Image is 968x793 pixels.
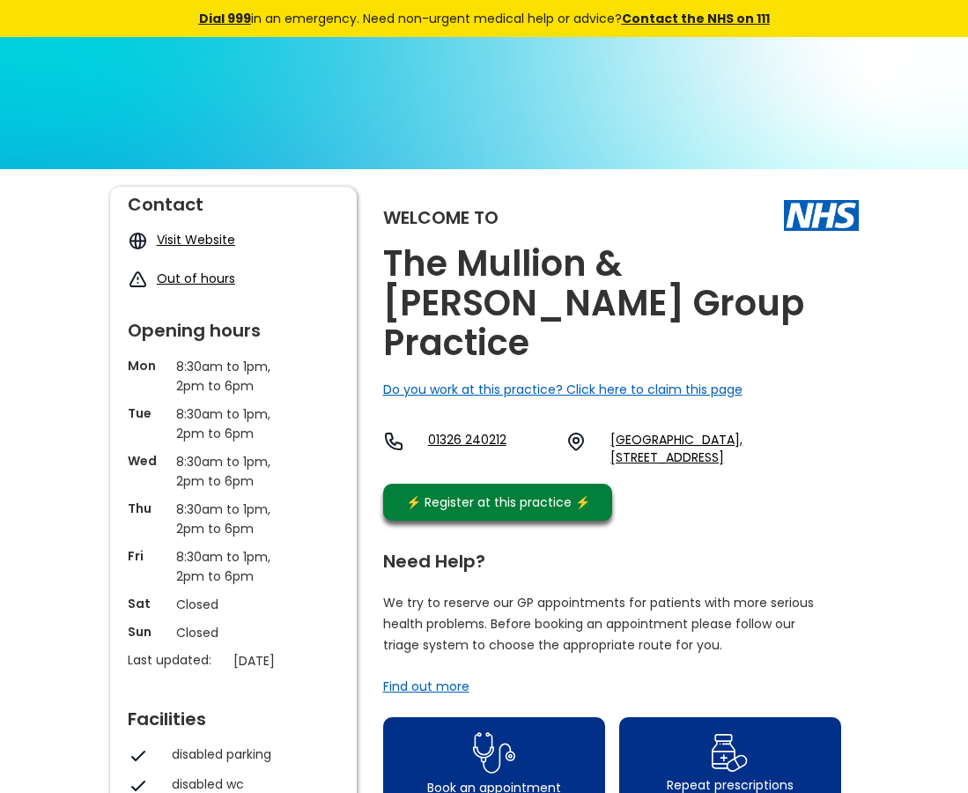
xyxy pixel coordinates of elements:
img: telephone icon [383,431,404,452]
p: Closed [176,595,291,614]
p: [DATE] [233,651,348,671]
a: Contact the NHS on 111 [622,10,770,27]
div: ⚡️ Register at this practice ⚡️ [397,493,600,512]
div: in an emergency. Need non-urgent medical help or advice? [79,9,890,28]
p: 8:30am to 1pm, 2pm to 6pm [176,500,291,538]
p: Mon [128,357,167,374]
a: Visit Website [157,231,235,248]
a: 01326 240212 [428,431,552,466]
div: Opening hours [128,313,339,339]
p: 8:30am to 1pm, 2pm to 6pm [176,452,291,491]
img: The NHS logo [784,200,859,230]
img: exclamation icon [128,270,148,290]
p: We try to reserve our GP appointments for patients with more serious health problems. Before book... [383,592,815,656]
p: Fri [128,547,167,565]
div: Welcome to [383,209,499,226]
p: 8:30am to 1pm, 2pm to 6pm [176,404,291,443]
p: Sun [128,623,167,641]
div: Need Help? [383,544,841,570]
img: globe icon [128,231,148,251]
h2: The Mullion & [PERSON_NAME] Group Practice [383,244,859,363]
div: disabled parking [172,745,330,763]
p: Last updated: [128,651,225,669]
p: Tue [128,404,167,422]
p: Sat [128,595,167,612]
p: 8:30am to 1pm, 2pm to 6pm [176,547,291,586]
img: practice location icon [565,431,587,452]
div: Contact [128,187,339,213]
a: Dial 999 [199,10,251,27]
a: Out of hours [157,270,235,287]
img: book appointment icon [473,727,515,779]
div: Facilities [128,701,339,728]
a: [GEOGRAPHIC_DATA], [STREET_ADDRESS] [610,431,858,466]
div: disabled wc [172,775,330,793]
a: Find out more [383,678,469,695]
p: 8:30am to 1pm, 2pm to 6pm [176,357,291,396]
a: Do you work at this practice? Click here to claim this page [383,381,743,398]
p: Closed [176,623,291,642]
img: repeat prescription icon [711,730,749,776]
p: Thu [128,500,167,517]
a: ⚡️ Register at this practice ⚡️ [383,484,612,521]
p: Wed [128,452,167,470]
